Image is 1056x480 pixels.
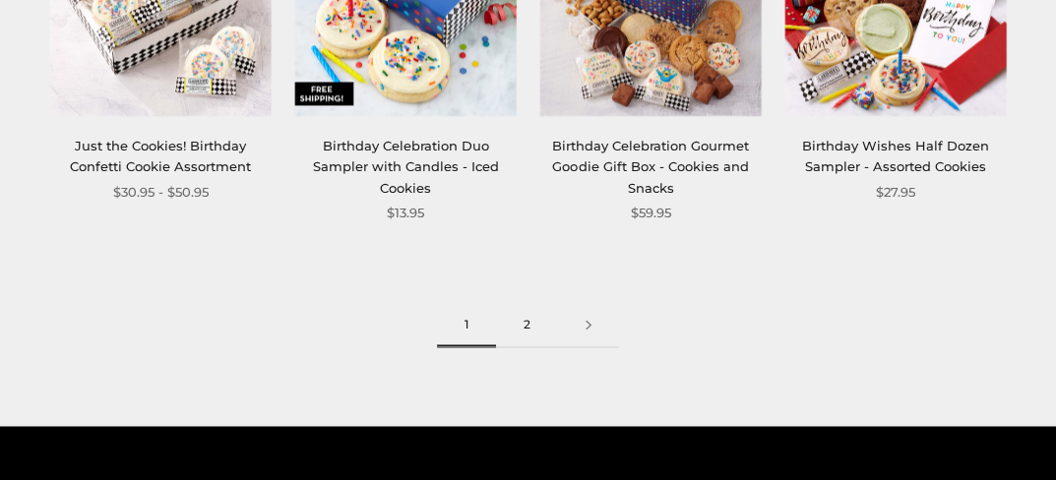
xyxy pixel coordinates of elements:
[876,182,915,203] span: $27.95
[802,138,989,174] a: Birthday Wishes Half Dozen Sampler - Assorted Cookies
[630,203,670,223] span: $59.95
[496,303,558,347] a: 2
[113,182,209,203] span: $30.95 - $50.95
[387,203,424,223] span: $13.95
[313,138,499,196] a: Birthday Celebration Duo Sampler with Candles - Iced Cookies
[437,303,496,347] span: 1
[552,138,749,196] a: Birthday Celebration Gourmet Goodie Gift Box - Cookies and Snacks
[558,303,619,347] a: Next page
[70,138,251,174] a: Just the Cookies! Birthday Confetti Cookie Assortment
[16,405,204,464] iframe: Sign Up via Text for Offers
